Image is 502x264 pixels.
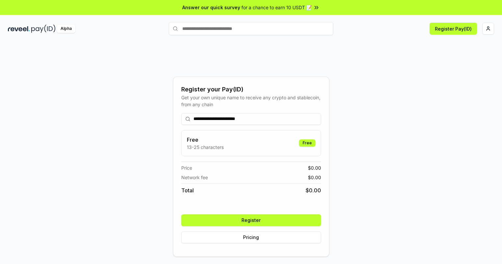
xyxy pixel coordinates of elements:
[187,144,224,151] p: 13-25 characters
[306,186,321,194] span: $ 0.00
[181,231,321,243] button: Pricing
[181,94,321,108] div: Get your own unique name to receive any crypto and stablecoin, from any chain
[308,174,321,181] span: $ 0.00
[181,85,321,94] div: Register your Pay(ID)
[299,139,315,147] div: Free
[31,25,56,33] img: pay_id
[430,23,477,35] button: Register Pay(ID)
[181,186,194,194] span: Total
[182,4,240,11] span: Answer our quick survey
[181,164,192,171] span: Price
[187,136,224,144] h3: Free
[8,25,30,33] img: reveel_dark
[241,4,312,11] span: for a chance to earn 10 USDT 📝
[181,214,321,226] button: Register
[181,174,208,181] span: Network fee
[57,25,75,33] div: Alpha
[308,164,321,171] span: $ 0.00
